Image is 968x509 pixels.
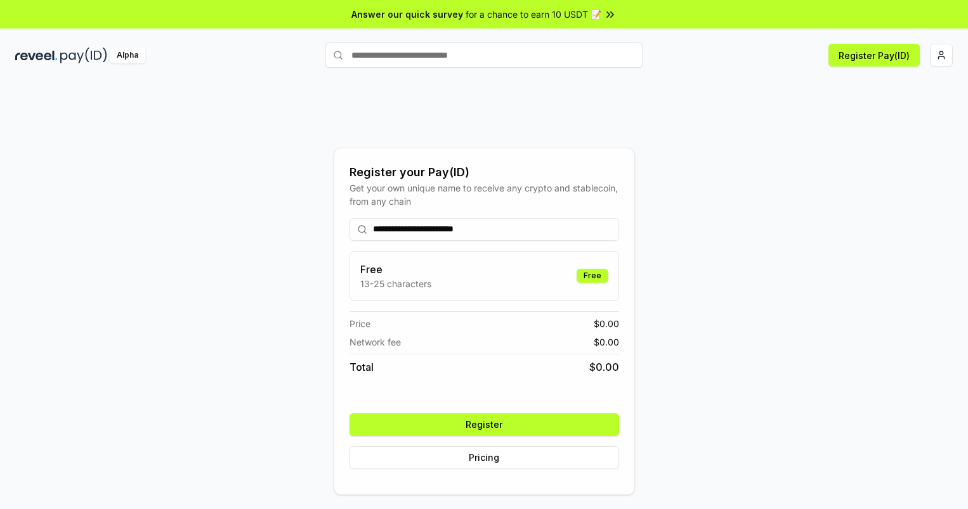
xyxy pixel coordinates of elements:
[110,48,145,63] div: Alpha
[350,317,370,330] span: Price
[350,164,619,181] div: Register your Pay(ID)
[466,8,601,21] span: for a chance to earn 10 USDT 📝
[350,335,401,349] span: Network fee
[594,335,619,349] span: $ 0.00
[351,8,463,21] span: Answer our quick survey
[360,277,431,290] p: 13-25 characters
[350,413,619,436] button: Register
[360,262,431,277] h3: Free
[350,359,374,375] span: Total
[589,359,619,375] span: $ 0.00
[828,44,920,67] button: Register Pay(ID)
[350,181,619,208] div: Get your own unique name to receive any crypto and stablecoin, from any chain
[577,269,608,283] div: Free
[594,317,619,330] span: $ 0.00
[15,48,58,63] img: reveel_dark
[60,48,107,63] img: pay_id
[350,446,619,469] button: Pricing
